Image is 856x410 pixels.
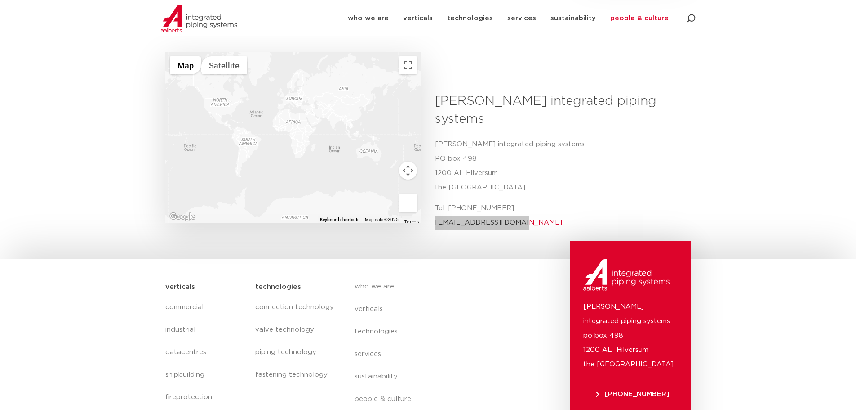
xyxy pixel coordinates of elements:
[355,365,519,388] a: sustainability
[255,296,336,386] nav: Menu
[355,275,519,298] a: who we are
[170,56,201,74] button: Show street map
[355,343,519,365] a: services
[435,219,562,226] a: [EMAIL_ADDRESS][DOMAIN_NAME]
[255,280,301,294] h5: technologies
[165,280,195,294] h5: verticals
[399,194,417,212] button: Drag Pegman onto the map to open Street View
[399,162,417,180] button: Map camera controls
[165,386,247,409] a: fireprotection
[165,296,247,319] a: commercial
[435,92,684,128] h3: [PERSON_NAME] integrated piping systems
[168,211,197,223] img: Google
[583,300,677,372] p: [PERSON_NAME] integrated piping systems po box 498 1200 AL Hilversum the [GEOGRAPHIC_DATA]
[355,298,519,320] a: verticals
[435,137,684,195] p: [PERSON_NAME] integrated piping systems PO box 498 1200 AL Hilversum the [GEOGRAPHIC_DATA]
[404,220,419,224] a: Terms (opens in new tab)
[255,364,336,386] a: fastening technology
[165,364,247,386] a: shipbuilding
[596,391,670,397] span: [PHONE_NUMBER]
[399,56,417,74] button: Toggle fullscreen view
[255,319,336,341] a: valve technology
[435,201,684,230] p: Tel. [PHONE_NUMBER]
[201,56,247,74] button: Show satellite imagery
[320,216,359,223] button: Keyboard shortcuts
[168,211,197,223] a: Open this area in Google Maps (opens a new window)
[255,296,336,319] a: connection technology
[355,320,519,343] a: technologies
[255,341,336,364] a: piping technology
[583,391,682,397] a: [PHONE_NUMBER]
[165,319,247,341] a: industrial
[165,341,247,364] a: datacentres
[365,217,399,222] span: Map data ©2025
